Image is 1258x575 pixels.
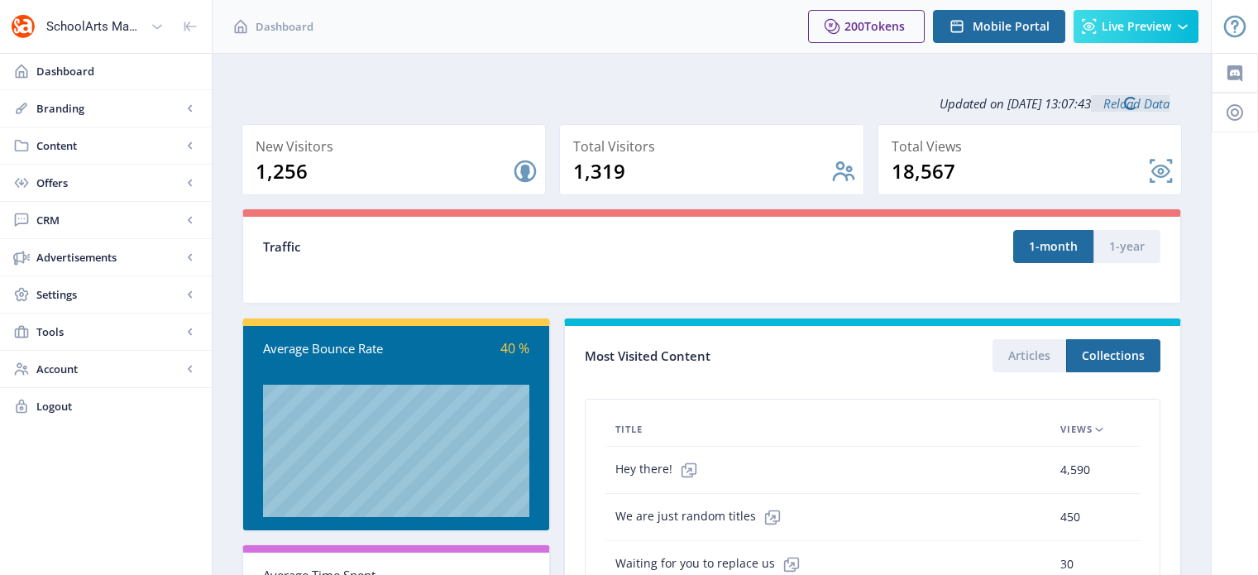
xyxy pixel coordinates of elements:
[36,137,182,154] span: Content
[36,398,199,414] span: Logout
[46,8,144,45] div: SchoolArts Magazine
[573,135,856,158] div: Total Visitors
[263,339,396,358] div: Average Bounce Rate
[864,18,905,34] span: Tokens
[585,343,873,369] div: Most Visited Content
[615,501,789,534] span: We are just random titles
[973,20,1050,33] span: Mobile Portal
[36,100,182,117] span: Branding
[263,237,712,256] div: Traffic
[1060,419,1093,439] span: Views
[1074,10,1198,43] button: Live Preview
[256,158,512,184] div: 1,256
[892,158,1148,184] div: 18,567
[1093,230,1160,263] button: 1-year
[256,135,538,158] div: New Visitors
[573,158,830,184] div: 1,319
[36,175,182,191] span: Offers
[256,18,313,35] span: Dashboard
[808,10,925,43] button: 200Tokens
[1060,507,1080,527] span: 450
[892,135,1174,158] div: Total Views
[993,339,1066,372] button: Articles
[615,453,706,486] span: Hey there!
[1091,95,1170,112] a: Reload Data
[36,212,182,228] span: CRM
[36,361,182,377] span: Account
[10,13,36,40] img: properties.app_icon.png
[36,286,182,303] span: Settings
[500,339,529,357] span: 40 %
[242,83,1182,124] div: Updated on [DATE] 13:07:43
[36,249,182,266] span: Advertisements
[36,63,199,79] span: Dashboard
[933,10,1065,43] button: Mobile Portal
[1060,554,1074,574] span: 30
[1060,460,1090,480] span: 4,590
[1066,339,1160,372] button: Collections
[615,419,643,439] span: Title
[1102,20,1171,33] span: Live Preview
[36,323,182,340] span: Tools
[1013,230,1093,263] button: 1-month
